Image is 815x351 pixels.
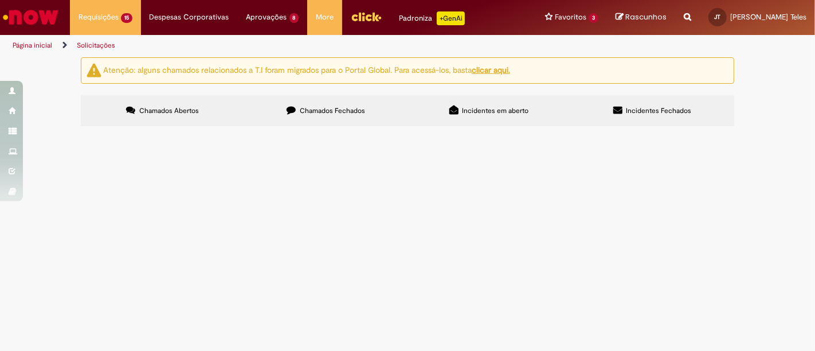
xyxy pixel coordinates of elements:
[463,106,529,115] span: Incidentes em aberto
[715,13,721,21] span: JT
[289,13,299,23] span: 8
[625,11,667,22] span: Rascunhos
[555,11,586,23] span: Favoritos
[103,65,510,75] ng-bind-html: Atenção: alguns chamados relacionados a T.I foram migrados para o Portal Global. Para acessá-los,...
[13,41,52,50] a: Página inicial
[9,35,535,56] ul: Trilhas de página
[626,106,692,115] span: Incidentes Fechados
[300,106,365,115] span: Chamados Fechados
[351,8,382,25] img: click_logo_yellow_360x200.png
[77,41,115,50] a: Solicitações
[139,106,199,115] span: Chamados Abertos
[1,6,60,29] img: ServiceNow
[121,13,132,23] span: 15
[246,11,287,23] span: Aprovações
[437,11,465,25] p: +GenAi
[730,12,806,22] span: [PERSON_NAME] Teles
[616,12,667,23] a: Rascunhos
[399,11,465,25] div: Padroniza
[150,11,229,23] span: Despesas Corporativas
[472,65,510,75] a: clicar aqui.
[316,11,334,23] span: More
[79,11,119,23] span: Requisições
[589,13,598,23] span: 3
